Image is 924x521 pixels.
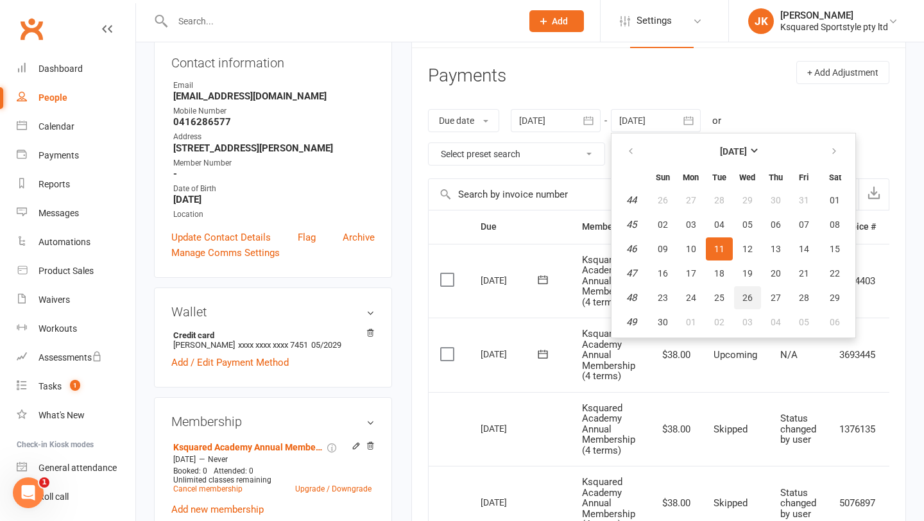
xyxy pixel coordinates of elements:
button: 22 [819,262,851,285]
strong: - [173,168,375,180]
span: 21 [799,268,809,278]
div: Location [173,209,375,221]
span: 1 [39,477,49,488]
span: 09 [658,244,668,254]
span: 28 [799,293,809,303]
span: 29 [830,293,840,303]
a: Messages [17,199,135,228]
span: 26 [658,195,668,205]
span: 12 [742,244,753,254]
button: 27 [678,189,705,212]
button: 26 [734,286,761,309]
button: 01 [678,311,705,334]
div: Messages [38,208,79,218]
span: 05 [742,219,753,230]
h3: Wallet [171,305,375,319]
span: 07 [799,219,809,230]
a: Dashboard [17,55,135,83]
a: People [17,83,135,112]
div: Dashboard [38,64,83,74]
a: Manage Comms Settings [171,245,280,260]
button: 20 [762,262,789,285]
strong: [EMAIL_ADDRESS][DOMAIN_NAME] [173,90,375,102]
button: 28 [706,189,733,212]
input: Search... [169,12,513,30]
button: 04 [762,311,789,334]
h3: Payments [428,66,506,86]
span: 14 [799,244,809,254]
button: 18 [706,262,733,285]
button: 31 [791,189,817,212]
span: 24 [686,293,696,303]
span: N/A [780,349,798,361]
button: 03 [734,311,761,334]
button: 28 [791,286,817,309]
span: xxxx xxxx xxxx 7451 [238,340,308,350]
span: 03 [686,219,696,230]
span: Settings [637,6,672,35]
button: 07 [791,213,817,236]
span: 11 [714,244,724,254]
th: Due [469,210,570,243]
button: 03 [678,213,705,236]
div: Calendar [38,121,74,132]
span: 26 [742,293,753,303]
button: 27 [762,286,789,309]
span: 02 [658,219,668,230]
button: 17 [678,262,705,285]
button: Add [529,10,584,32]
div: Payments [38,150,79,160]
div: Ksquared Sportstyle pty ltd [780,21,888,33]
td: 3693445 [828,318,887,392]
span: 27 [771,293,781,303]
span: 31 [799,195,809,205]
small: Sunday [656,173,670,182]
a: Add / Edit Payment Method [171,355,289,370]
span: 05 [799,317,809,327]
span: Booked: 0 [173,466,207,475]
span: 01 [686,317,696,327]
span: 30 [658,317,668,327]
em: 48 [626,292,637,303]
button: 10 [678,237,705,260]
small: Friday [799,173,809,182]
span: 16 [658,268,668,278]
div: Workouts [38,323,77,334]
a: Reports [17,170,135,199]
button: Due date [428,109,499,132]
button: 09 [649,237,676,260]
iframe: Intercom live chat [13,477,44,508]
span: Unlimited classes remaining [173,475,271,484]
th: Invoice # [828,210,887,243]
em: 46 [626,243,637,255]
button: 29 [734,189,761,212]
div: Tasks [38,381,62,391]
button: 14 [791,237,817,260]
div: Automations [38,237,90,247]
span: 28 [714,195,724,205]
a: Product Sales [17,257,135,286]
button: 04 [706,213,733,236]
span: Ksquared Academy Annual Membership (4 terms) [582,328,635,382]
button: 12 [734,237,761,260]
a: What's New [17,401,135,430]
input: Search by invoice number [429,179,795,210]
span: 02 [714,317,724,327]
div: JK [748,8,774,34]
button: 13 [762,237,789,260]
span: Upcoming [714,349,757,361]
em: 44 [626,194,637,206]
td: $38.00 [647,318,702,392]
span: Skipped [714,497,748,509]
span: 05/2029 [311,340,341,350]
a: Cancel membership [173,484,243,493]
span: 06 [830,317,840,327]
div: Email [173,80,375,92]
span: 18 [714,268,724,278]
span: Status changed by user [780,413,816,445]
a: Add new membership [171,504,264,515]
small: Wednesday [739,173,755,182]
span: 15 [830,244,840,254]
em: 47 [626,268,637,279]
a: Clubworx [15,13,47,45]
